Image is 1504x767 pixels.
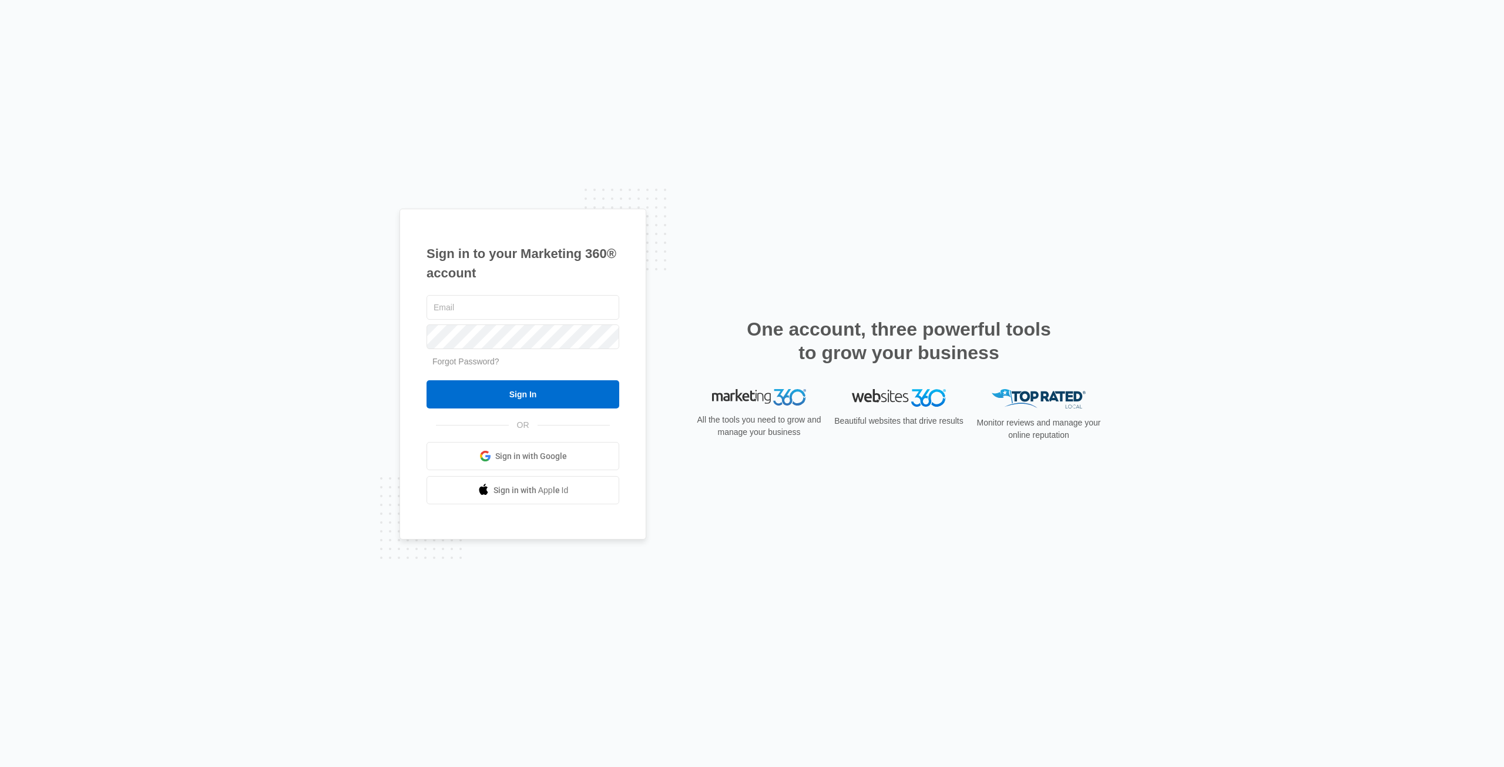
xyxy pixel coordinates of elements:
[743,317,1055,364] h2: One account, three powerful tools to grow your business
[495,450,567,463] span: Sign in with Google
[427,295,619,320] input: Email
[493,484,569,497] span: Sign in with Apple Id
[427,244,619,283] h1: Sign in to your Marketing 360® account
[427,476,619,504] a: Sign in with Apple Id
[712,389,806,406] img: Marketing 360
[509,419,538,431] span: OR
[992,389,1086,408] img: Top Rated Local
[833,415,965,427] p: Beautiful websites that drive results
[427,380,619,408] input: Sign In
[852,389,946,406] img: Websites 360
[432,357,499,366] a: Forgot Password?
[693,414,825,438] p: All the tools you need to grow and manage your business
[427,442,619,470] a: Sign in with Google
[973,417,1104,441] p: Monitor reviews and manage your online reputation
